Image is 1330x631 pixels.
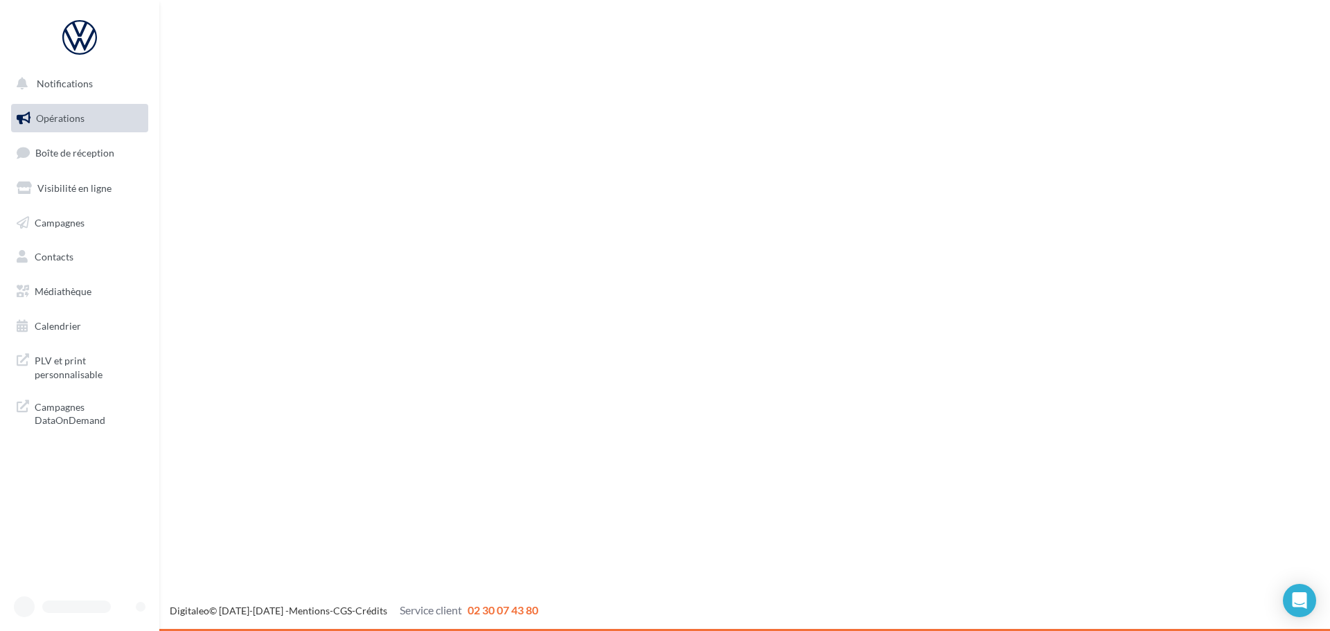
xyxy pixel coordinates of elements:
[8,242,151,272] a: Contacts
[8,392,151,433] a: Campagnes DataOnDemand
[35,147,114,159] span: Boîte de réception
[468,603,538,616] span: 02 30 07 43 80
[35,398,143,427] span: Campagnes DataOnDemand
[8,346,151,386] a: PLV et print personnalisable
[289,605,330,616] a: Mentions
[8,312,151,341] a: Calendrier
[8,69,145,98] button: Notifications
[1283,584,1316,617] div: Open Intercom Messenger
[170,605,538,616] span: © [DATE]-[DATE] - - -
[35,320,81,332] span: Calendrier
[355,605,387,616] a: Crédits
[8,104,151,133] a: Opérations
[8,208,151,238] a: Campagnes
[35,251,73,263] span: Contacts
[36,112,85,124] span: Opérations
[8,138,151,168] a: Boîte de réception
[333,605,352,616] a: CGS
[170,605,209,616] a: Digitaleo
[37,78,93,89] span: Notifications
[400,603,462,616] span: Service client
[8,277,151,306] a: Médiathèque
[35,216,85,228] span: Campagnes
[35,285,91,297] span: Médiathèque
[8,174,151,203] a: Visibilité en ligne
[37,182,112,194] span: Visibilité en ligne
[35,351,143,381] span: PLV et print personnalisable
